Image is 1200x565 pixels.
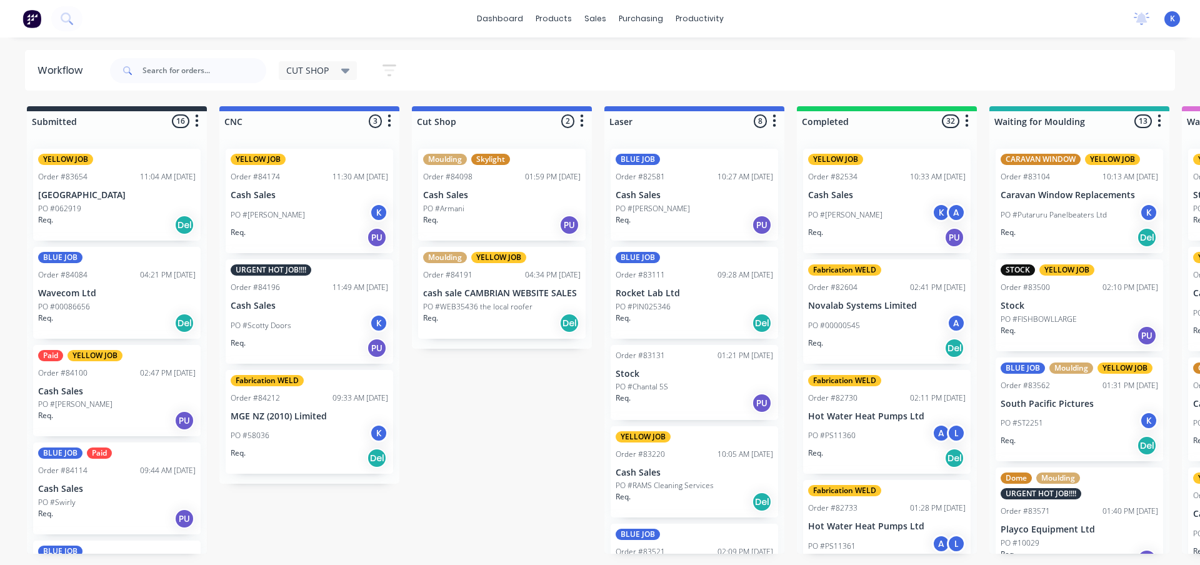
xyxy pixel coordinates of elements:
[947,534,966,553] div: L
[1102,171,1158,182] div: 10:13 AM [DATE]
[38,465,87,476] div: Order #84114
[226,259,393,364] div: URGENT HOT JOB!!!!Order #8419611:49 AM [DATE]Cash SalesPO #Scotty DoorsKReq.PU
[616,392,631,404] p: Req.
[717,350,773,361] div: 01:21 PM [DATE]
[616,350,665,361] div: Order #83131
[1085,154,1140,165] div: YELLOW JOB
[1001,399,1158,409] p: South Pacific Pictures
[1001,417,1043,429] p: PO #ST2251
[616,491,631,502] p: Req.
[33,247,201,339] div: BLUE JOBOrder #8408404:21 PM [DATE]Wavecom LtdPO #00086656Req.Del
[38,171,87,182] div: Order #83654
[525,171,581,182] div: 01:59 PM [DATE]
[559,313,579,333] div: Del
[38,214,53,226] p: Req.
[717,269,773,281] div: 09:28 AM [DATE]
[1102,380,1158,391] div: 01:31 PM [DATE]
[808,541,856,552] p: PO #PS11361
[231,411,388,422] p: MGE NZ (2010) Limited
[37,63,89,78] div: Workflow
[38,546,82,557] div: BLUE JOB
[611,345,778,420] div: Order #8313101:21 PM [DATE]StockPO #Chantal 5SReq.PU
[1001,549,1016,560] p: Req.
[616,214,631,226] p: Req.
[423,203,464,214] p: PO #Armani
[1137,227,1157,247] div: Del
[140,171,196,182] div: 11:04 AM [DATE]
[947,314,966,332] div: A
[808,392,857,404] div: Order #82730
[423,214,438,226] p: Req.
[174,313,194,333] div: Del
[616,369,773,379] p: Stock
[1001,209,1107,221] p: PO #Putaruru Panelbeaters Ltd
[140,465,196,476] div: 09:44 AM [DATE]
[717,546,773,557] div: 02:09 PM [DATE]
[616,269,665,281] div: Order #83111
[1001,537,1039,549] p: PO #10029
[38,301,90,312] p: PO #00086656
[38,410,53,421] p: Req.
[616,312,631,324] p: Req.
[423,171,472,182] div: Order #84098
[559,215,579,235] div: PU
[1102,282,1158,293] div: 02:10 PM [DATE]
[616,203,690,214] p: PO #[PERSON_NAME]
[932,203,951,222] div: K
[1001,171,1050,182] div: Order #83104
[142,58,266,83] input: Search for orders...
[367,338,387,358] div: PU
[1001,227,1016,238] p: Req.
[38,203,81,214] p: PO #062919
[423,288,581,299] p: cash sale CAMBRIAN WEBSITE SALES
[38,350,63,361] div: Paid
[616,546,665,557] div: Order #83521
[808,411,966,422] p: Hot Water Heat Pumps Ltd
[1139,203,1158,222] div: K
[996,259,1163,351] div: STOCKYELLOW JOBOrder #8350002:10 PM [DATE]StockPO #FISHBOWLLARGEReq.PU
[423,252,467,263] div: Moulding
[808,430,856,441] p: PO #PS11360
[33,345,201,437] div: PaidYELLOW JOBOrder #8410002:47 PM [DATE]Cash SalesPO #[PERSON_NAME]Req.PU
[38,154,93,165] div: YELLOW JOB
[1001,190,1158,201] p: Caravan Window Replacements
[616,467,773,478] p: Cash Sales
[332,392,388,404] div: 09:33 AM [DATE]
[67,350,122,361] div: YELLOW JOB
[418,149,586,241] div: MouldingSkylightOrder #8409801:59 PM [DATE]Cash SalesPO #ArmaniReq.PU
[423,190,581,201] p: Cash Sales
[525,269,581,281] div: 04:34 PM [DATE]
[1097,362,1152,374] div: YELLOW JOB
[332,282,388,293] div: 11:49 AM [DATE]
[1001,325,1016,336] p: Req.
[910,282,966,293] div: 02:41 PM [DATE]
[808,171,857,182] div: Order #82534
[1001,472,1032,484] div: Dome
[616,252,660,263] div: BLUE JOB
[423,312,438,324] p: Req.
[33,442,201,534] div: BLUE JOBPaidOrder #8411409:44 AM [DATE]Cash SalesPO #SwirlyReq.PU
[87,447,112,459] div: Paid
[808,447,823,459] p: Req.
[1102,506,1158,517] div: 01:40 PM [DATE]
[616,301,671,312] p: PO #PIN025346
[1001,435,1016,446] p: Req.
[808,337,823,349] p: Req.
[226,370,393,474] div: Fabrication WELDOrder #8421209:33 AM [DATE]MGE NZ (2010) LimitedPO #58036KReq.Del
[231,282,280,293] div: Order #84196
[226,149,393,253] div: YELLOW JOBOrder #8417411:30 AM [DATE]Cash SalesPO #[PERSON_NAME]KReq.PU
[803,259,971,364] div: Fabrication WELDOrder #8260402:41 PM [DATE]Novalab Systems LimitedPO #00000545AReq.Del
[529,9,578,28] div: products
[140,367,196,379] div: 02:47 PM [DATE]
[616,154,660,165] div: BLUE JOB
[1001,506,1050,517] div: Order #83571
[808,375,881,386] div: Fabrication WELD
[38,399,112,410] p: PO #[PERSON_NAME]
[423,301,532,312] p: PO #WEB35436 the local roofer
[231,209,305,221] p: PO #[PERSON_NAME]
[932,424,951,442] div: A
[808,209,882,221] p: PO #[PERSON_NAME]
[611,247,778,339] div: BLUE JOBOrder #8311109:28 AM [DATE]Rocket Lab LtdPO #PIN025346Req.Del
[1001,362,1045,374] div: BLUE JOB
[616,449,665,460] div: Order #83220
